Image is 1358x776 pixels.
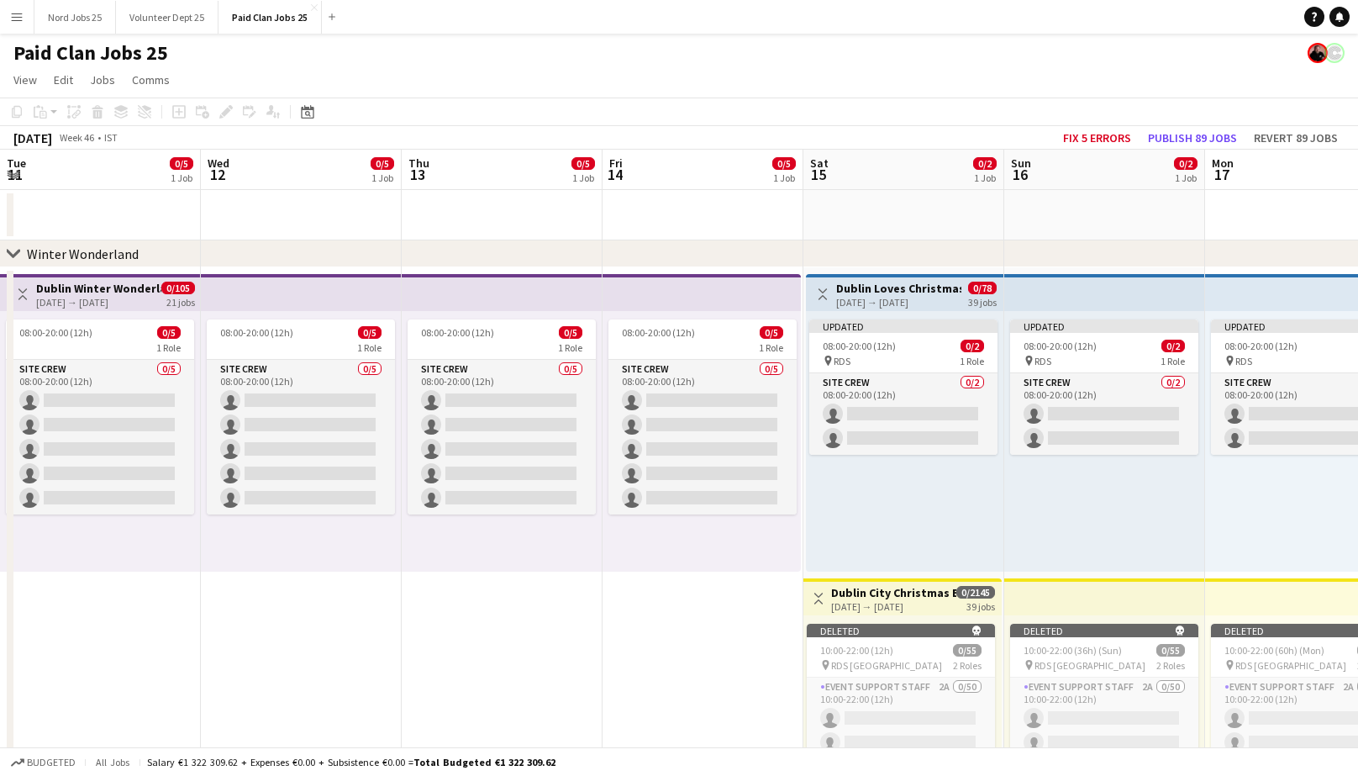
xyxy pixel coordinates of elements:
div: 1 Job [371,172,393,184]
button: Publish 89 jobs [1141,127,1244,149]
span: 10:00-22:00 (60h) (Mon) [1224,644,1324,657]
span: 0/2 [1161,340,1185,352]
span: 14 [607,165,623,184]
span: 10:00-22:00 (12h) [820,644,893,657]
app-user-avatar: Stevie Taylor [1308,43,1328,63]
span: Sat [810,156,829,171]
span: 08:00-20:00 (12h) [421,326,494,339]
span: Thu [408,156,429,171]
h3: Dublin Loves Christmas - Standby Crew [836,281,961,296]
span: RDS [1034,355,1051,367]
div: 1 Job [171,172,192,184]
span: 0/2 [973,157,997,170]
div: Winter Wonderland [27,245,139,262]
app-job-card: 08:00-20:00 (12h)0/51 RoleSite Crew0/508:00-20:00 (12h) [6,319,194,515]
div: 39 jobs [966,599,995,613]
h3: Dublin City Christmas Event [831,585,956,600]
span: Mon [1212,156,1234,171]
span: 08:00-20:00 (12h) [622,326,695,339]
button: Nord Jobs 25 [34,1,116,34]
div: Updated [809,319,997,333]
div: [DATE] → [DATE] [836,296,961,309]
span: 0/5 [571,157,595,170]
span: 0/105 [161,282,195,294]
span: 2 Roles [953,659,982,672]
span: 0/5 [371,157,394,170]
span: RDS [GEOGRAPHIC_DATA] [831,659,942,672]
div: 1 Job [1175,172,1197,184]
app-job-card: 08:00-20:00 (12h)0/51 RoleSite Crew0/508:00-20:00 (12h) [408,319,596,515]
span: 1 Role [156,341,181,354]
span: 08:00-20:00 (12h) [1024,340,1097,352]
div: [DATE] [13,129,52,146]
span: 1 Role [759,341,783,354]
app-job-card: Updated08:00-20:00 (12h)0/2 RDS1 RoleSite Crew0/208:00-20:00 (12h) [809,319,997,455]
span: Budgeted [27,757,76,768]
span: 15 [808,165,829,184]
div: 21 jobs [166,294,195,309]
span: 12 [205,165,229,184]
button: Fix 5 errors [1056,127,1138,149]
span: Sun [1011,156,1031,171]
span: 0/5 [170,157,193,170]
span: RDS [GEOGRAPHIC_DATA] [1235,659,1346,672]
app-card-role: Site Crew0/508:00-20:00 (12h) [207,360,395,515]
span: 0/78 [968,282,997,294]
app-card-role: Site Crew0/208:00-20:00 (12h) [1010,373,1198,455]
app-card-role: Site Crew0/508:00-20:00 (12h) [408,360,596,515]
h3: Dublin Winter Wonderland Build [36,281,161,296]
span: 0/5 [559,326,582,339]
span: 0/5 [760,326,783,339]
span: 0/5 [157,326,181,339]
app-job-card: Updated08:00-20:00 (12h)0/2 RDS1 RoleSite Crew0/208:00-20:00 (12h) [1010,319,1198,455]
div: 1 Job [572,172,594,184]
span: RDS [1235,355,1252,367]
a: Comms [125,69,176,91]
button: Volunteer Dept 25 [116,1,218,34]
span: Jobs [90,72,115,87]
div: 39 jobs [968,294,997,309]
div: 1 Job [773,172,795,184]
span: Week 46 [55,131,97,144]
div: Salary €1 322 309.62 + Expenses €0.00 + Subsistence €0.00 = [147,756,555,768]
h1: Paid Clan Jobs 25 [13,40,168,66]
app-card-role: Site Crew0/208:00-20:00 (12h) [809,373,997,455]
span: 0/2 [1174,157,1197,170]
span: 16 [1008,165,1031,184]
span: 17 [1209,165,1234,184]
span: 1 Role [357,341,382,354]
app-card-role: Site Crew0/508:00-20:00 (12h) [608,360,797,515]
div: [DATE] → [DATE] [831,600,956,613]
app-job-card: 08:00-20:00 (12h)0/51 RoleSite Crew0/508:00-20:00 (12h) [608,319,797,515]
div: 1 Job [974,172,996,184]
a: Jobs [83,69,122,91]
span: 0/5 [358,326,382,339]
span: Comms [132,72,170,87]
span: 1 Role [558,341,582,354]
button: Paid Clan Jobs 25 [218,1,322,34]
span: Total Budgeted €1 322 309.62 [413,756,555,768]
span: 10:00-22:00 (36h) (Sun) [1024,644,1122,657]
a: Edit [47,69,80,91]
span: View [13,72,37,87]
app-card-role: Site Crew0/508:00-20:00 (12h) [6,360,194,515]
span: 08:00-20:00 (12h) [220,326,293,339]
span: 11 [4,165,26,184]
span: Fri [609,156,623,171]
button: Budgeted [8,753,78,772]
app-user-avatar: Aaron Cleary [1324,43,1345,63]
span: All jobs [92,756,133,768]
button: Revert 89 jobs [1247,127,1345,149]
div: [DATE] → [DATE] [36,296,161,309]
span: 1 Role [1161,355,1185,367]
app-job-card: 08:00-20:00 (12h)0/51 RoleSite Crew0/508:00-20:00 (12h) [207,319,395,515]
span: RDS [GEOGRAPHIC_DATA] [1034,659,1145,672]
span: Edit [54,72,73,87]
div: IST [104,131,118,144]
span: 08:00-20:00 (12h) [823,340,896,352]
span: 08:00-20:00 (12h) [1224,340,1297,352]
